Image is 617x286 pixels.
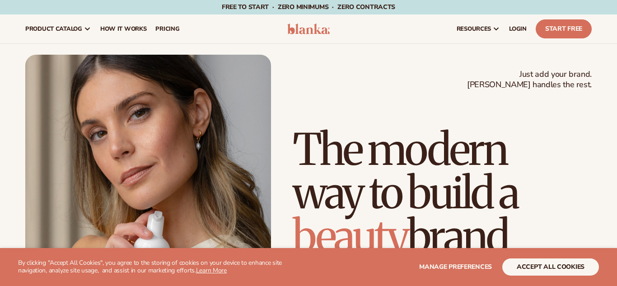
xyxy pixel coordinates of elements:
span: product catalog [25,25,82,33]
span: LOGIN [509,25,527,33]
p: By clicking "Accept All Cookies", you agree to the storing of cookies on your device to enhance s... [18,259,308,275]
span: resources [457,25,491,33]
span: pricing [155,25,179,33]
h1: The modern way to build a brand [293,128,592,258]
span: Free to start · ZERO minimums · ZERO contracts [222,3,395,11]
a: LOGIN [505,14,531,43]
a: product catalog [21,14,96,43]
span: Just add your brand. [PERSON_NAME] handles the rest. [467,69,592,90]
a: resources [452,14,505,43]
button: accept all cookies [502,258,599,276]
a: Learn More [196,266,227,275]
img: logo [287,23,330,34]
a: Start Free [536,19,592,38]
a: pricing [151,14,184,43]
button: Manage preferences [419,258,492,276]
span: Manage preferences [419,263,492,271]
span: How It Works [100,25,147,33]
span: beauty [293,209,407,263]
a: How It Works [96,14,151,43]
